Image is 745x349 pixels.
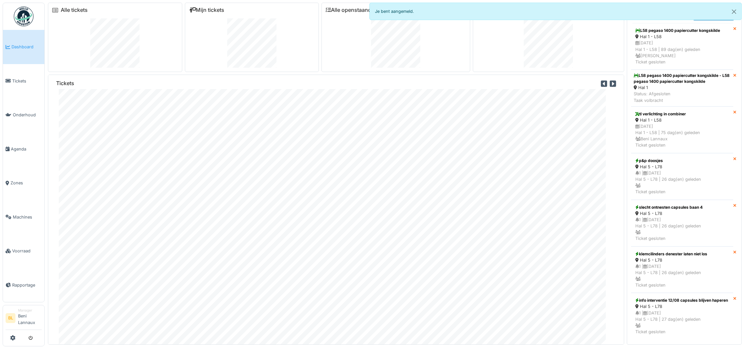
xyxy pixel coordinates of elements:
div: [DATE] Hal 1 - L58 | 89 dag(en) geleden [PERSON_NAME] Ticket gesloten [635,40,729,65]
a: Zones [3,166,44,200]
div: Hal 5 - L78 [635,210,729,217]
div: 1 | [DATE] Hal 5 - L78 | 26 dag(en) geleden Ticket gesloten [635,263,729,289]
div: 1 | [DATE] Hal 5 - L78 | 26 dag(en) geleden Ticket gesloten [635,170,729,195]
span: Zones [11,180,42,186]
a: info interventie 12/08 capsules blijven haperen Hal 5 - L78 1 |[DATE]Hal 5 - L78 | 27 dag(en) gel... [631,293,733,339]
div: Hal 5 - L78 [635,303,729,310]
div: Je bent aangemeld. [369,3,742,20]
div: Hal 5 - L78 [635,257,729,263]
span: Machines [13,214,42,220]
div: L58 pegaso 1400 papiercutter kongskilde - L58 pegaso 1400 papiercutter kongskilde [634,73,731,84]
div: 1 | [DATE] Hal 5 - L78 | 26 dag(en) geleden Ticket gesloten [635,217,729,242]
a: Rapportage [3,268,44,302]
a: Dashboard [3,30,44,64]
a: p&p doosjes Hal 5 - L78 1 |[DATE]Hal 5 - L78 | 26 dag(en) geleden Ticket gesloten [631,153,733,200]
span: Onderhoud [13,112,42,118]
button: Close [727,3,741,20]
span: Tickets [12,78,42,84]
a: Voorraad [3,234,44,268]
div: p&p doosjes [635,158,729,164]
span: Agenda [11,146,42,152]
a: BL ManagerBeni Lannaux [6,308,42,330]
div: [DATE] Hal 1 - L58 | 75 dag(en) geleden Beni Lannaux Ticket gesloten [635,123,729,149]
div: klemcilinders denester laten niet los [635,251,729,257]
a: Onderhoud [3,98,44,132]
a: Machines [3,200,44,234]
img: Badge_color-CXgf-gQk.svg [14,7,33,26]
div: Hal 1 [634,84,731,91]
div: Manager [18,308,42,313]
div: Status: Afgesloten Taak volbracht [634,91,731,103]
span: Rapportage [12,282,42,288]
div: slecht ontnesten capsules baan 4 [635,204,729,210]
a: Tickets [3,64,44,98]
a: Alle tickets [61,7,88,13]
a: Mijn tickets [189,7,224,13]
a: klemcilinders denester laten niet los Hal 5 - L78 1 |[DATE]Hal 5 - L78 | 26 dag(en) geleden Ticke... [631,246,733,293]
li: BL [6,313,15,323]
div: Hal 5 - L78 [635,164,729,170]
a: L58 pegaso 1400 papiercutter kongskilde - L58 pegaso 1400 papiercutter kongskilde Hal 1 Status: A... [631,70,733,106]
div: Hal 1 - L58 [635,34,729,40]
span: Voorraad [12,248,42,254]
a: L58 pegaso 1400 papiercutter kongskilde Hal 1 - L58 [DATE]Hal 1 - L58 | 89 dag(en) geleden [PERSO... [631,23,733,70]
a: Agenda [3,132,44,166]
li: Beni Lannaux [18,308,42,328]
a: Alle openstaande taken [326,7,389,13]
div: Hal 1 - L58 [635,117,729,123]
a: tl verlichting in combiner Hal 1 - L58 [DATE]Hal 1 - L58 | 75 dag(en) geleden Beni LannauxTicket ... [631,106,733,153]
div: info interventie 12/08 capsules blijven haperen [635,297,729,303]
span: Dashboard [11,44,42,50]
a: slecht ontnesten capsules baan 4 Hal 5 - L78 1 |[DATE]Hal 5 - L78 | 26 dag(en) geleden Ticket ges... [631,200,733,246]
h6: Tickets [56,80,74,86]
div: 1 | [DATE] Hal 5 - L78 | 27 dag(en) geleden Ticket gesloten [635,310,729,335]
div: L58 pegaso 1400 papiercutter kongskilde [635,28,729,34]
div: tl verlichting in combiner [635,111,729,117]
